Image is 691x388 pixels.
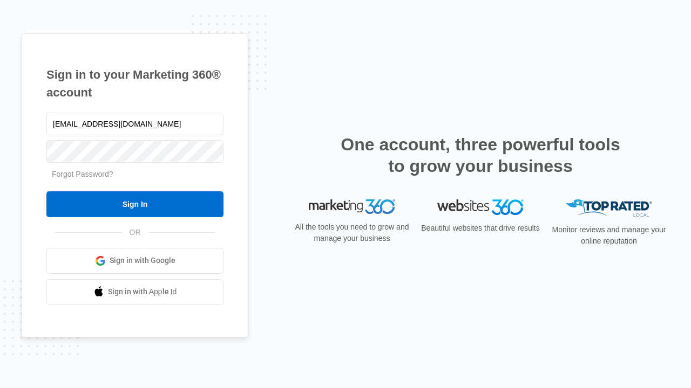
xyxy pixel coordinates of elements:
[337,134,624,177] h2: One account, three powerful tools to grow your business
[110,255,175,266] span: Sign in with Google
[122,227,148,238] span: OR
[420,223,541,234] p: Beautiful websites that drive results
[46,279,223,305] a: Sign in with Apple Id
[548,224,669,247] p: Monitor reviews and manage your online reputation
[46,248,223,274] a: Sign in with Google
[566,199,652,217] img: Top Rated Local
[52,170,113,178] a: Forgot Password?
[309,199,395,214] img: Marketing 360
[108,286,177,297] span: Sign in with Apple Id
[292,221,412,244] p: All the tools you need to grow and manage your business
[437,199,524,215] img: Websites 360
[46,113,223,135] input: Email
[46,66,223,101] h1: Sign in to your Marketing 360® account
[46,191,223,217] input: Sign In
